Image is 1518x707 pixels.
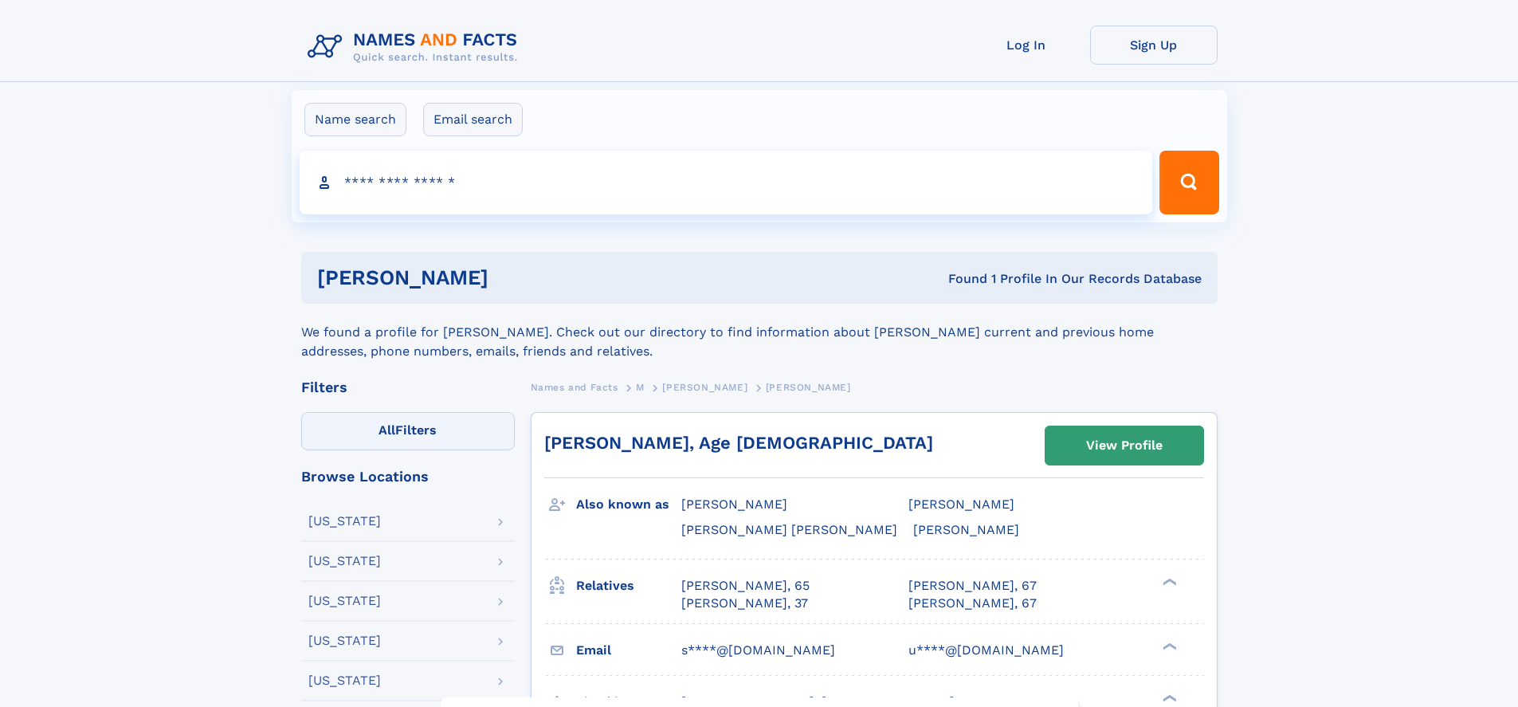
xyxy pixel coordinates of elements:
[308,595,381,607] div: [US_STATE]
[308,634,381,647] div: [US_STATE]
[662,377,747,397] a: [PERSON_NAME]
[308,555,381,568] div: [US_STATE]
[576,491,681,518] h3: Also known as
[681,577,810,595] a: [PERSON_NAME], 65
[379,422,395,438] span: All
[301,304,1218,361] div: We found a profile for [PERSON_NAME]. Check out our directory to find information about [PERSON_N...
[908,497,1014,512] span: [PERSON_NAME]
[1086,427,1163,464] div: View Profile
[301,26,531,69] img: Logo Names and Facts
[531,377,618,397] a: Names and Facts
[300,151,1153,214] input: search input
[301,412,515,450] label: Filters
[636,377,645,397] a: M
[908,595,1037,612] a: [PERSON_NAME], 67
[1159,693,1178,703] div: ❯
[576,572,681,599] h3: Relatives
[766,382,851,393] span: [PERSON_NAME]
[308,515,381,528] div: [US_STATE]
[576,637,681,664] h3: Email
[636,382,645,393] span: M
[963,26,1090,65] a: Log In
[1159,641,1178,651] div: ❯
[681,522,897,537] span: [PERSON_NAME] [PERSON_NAME]
[1159,576,1178,587] div: ❯
[423,103,523,136] label: Email search
[317,268,719,288] h1: [PERSON_NAME]
[913,522,1019,537] span: [PERSON_NAME]
[301,380,515,395] div: Filters
[308,674,381,687] div: [US_STATE]
[304,103,406,136] label: Name search
[681,595,808,612] a: [PERSON_NAME], 37
[301,469,515,484] div: Browse Locations
[1090,26,1218,65] a: Sign Up
[1159,151,1218,214] button: Search Button
[544,433,933,453] a: [PERSON_NAME], Age [DEMOGRAPHIC_DATA]
[1045,426,1203,465] a: View Profile
[908,577,1037,595] a: [PERSON_NAME], 67
[718,270,1202,288] div: Found 1 Profile In Our Records Database
[681,497,787,512] span: [PERSON_NAME]
[662,382,747,393] span: [PERSON_NAME]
